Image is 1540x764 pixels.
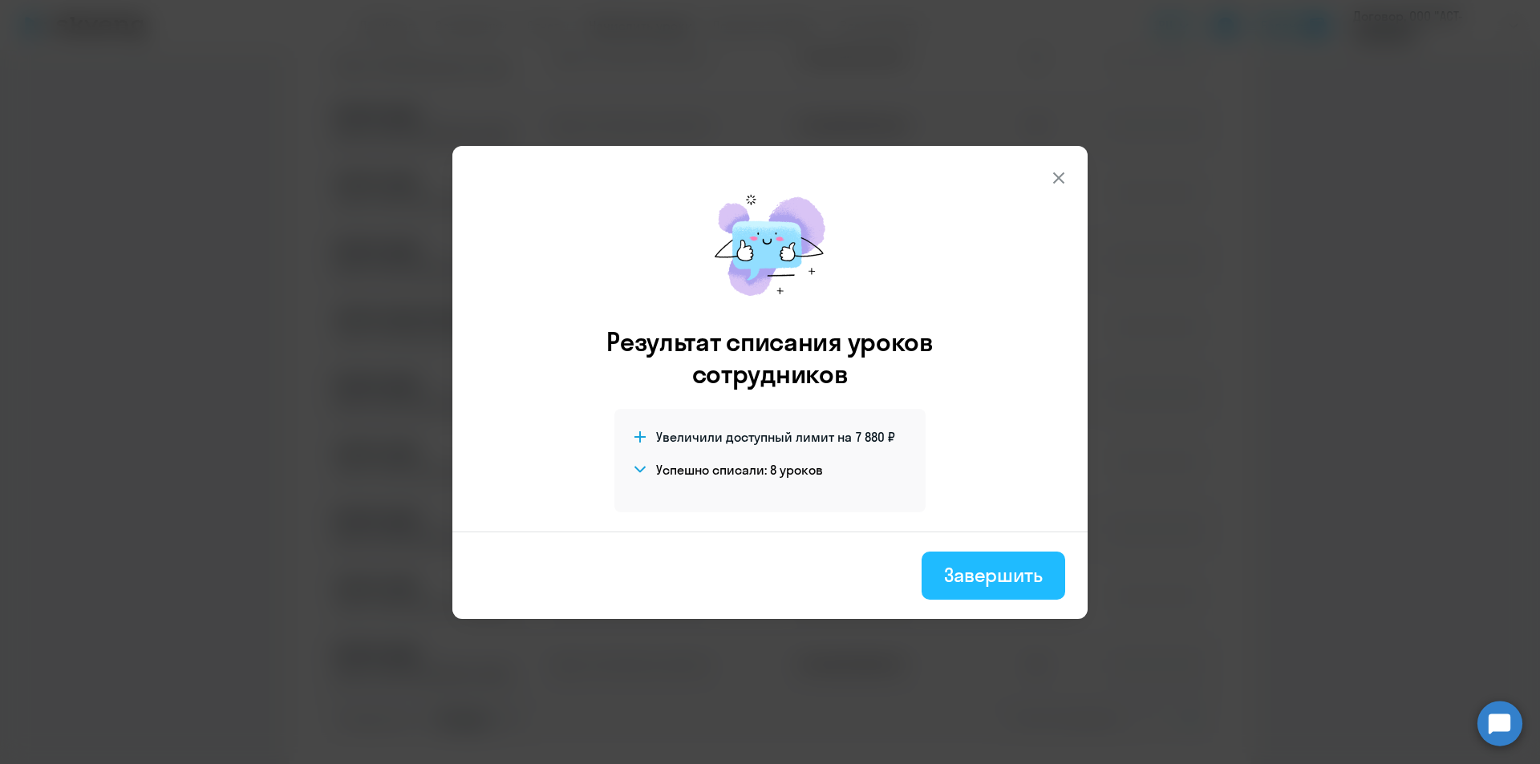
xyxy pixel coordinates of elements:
[585,325,955,390] h3: Результат списания уроков сотрудников
[856,428,895,446] span: 7 880 ₽
[656,461,823,479] h4: Успешно списали: 8 уроков
[944,562,1043,588] div: Завершить
[922,552,1065,600] button: Завершить
[698,178,842,313] img: mirage-message.png
[656,428,852,446] span: Увеличили доступный лимит на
